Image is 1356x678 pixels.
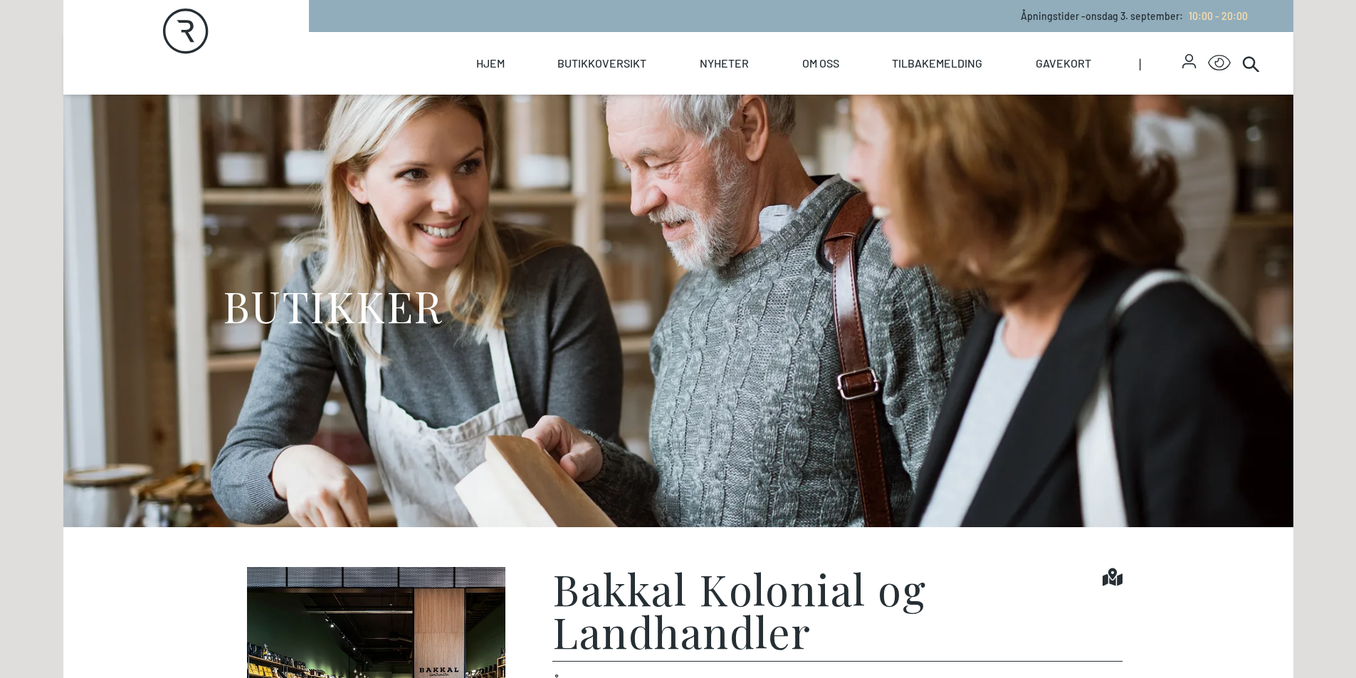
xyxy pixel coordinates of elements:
[1208,52,1231,75] button: Open Accessibility Menu
[1139,32,1183,95] span: |
[557,32,646,95] a: Butikkoversikt
[1021,9,1248,23] p: Åpningstider - onsdag 3. september :
[700,32,749,95] a: Nyheter
[892,32,982,95] a: Tilbakemelding
[552,567,1102,652] h1: Bakkal Kolonial og Landhandler
[1183,10,1248,22] a: 10:00 - 20:00
[223,279,443,332] h1: BUTIKKER
[476,32,505,95] a: Hjem
[802,32,839,95] a: Om oss
[1189,10,1248,22] span: 10:00 - 20:00
[1036,32,1091,95] a: Gavekort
